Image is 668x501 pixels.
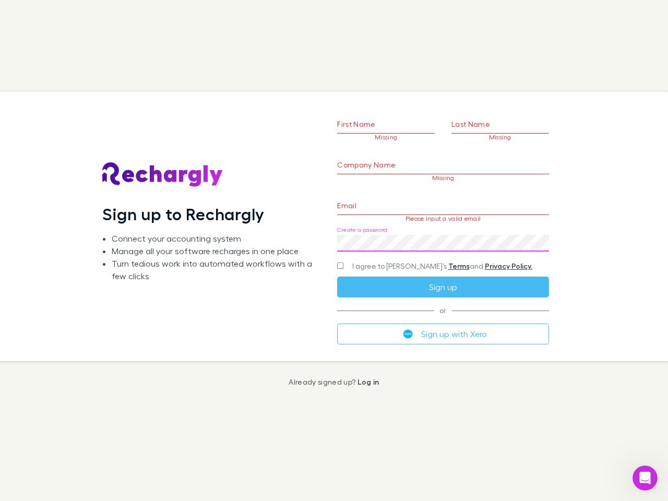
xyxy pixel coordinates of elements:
[112,257,320,282] li: Turn tedious work into automated workflows with a few clicks
[289,378,379,386] p: Already signed up?
[337,174,548,182] p: Missing
[448,261,470,270] a: Terms
[112,245,320,257] li: Manage all your software recharges in one place
[633,466,658,491] iframe: Intercom live chat
[102,162,223,187] img: Rechargly's Logo
[337,134,435,141] p: Missing
[451,134,549,141] p: Missing
[352,261,532,271] span: I agree to [PERSON_NAME]’s and
[357,377,379,386] a: Log in
[337,277,548,297] button: Sign up
[337,226,387,234] label: Create a password
[337,215,548,222] p: Please input a valid email
[403,329,413,339] img: Xero's logo
[112,232,320,245] li: Connect your accounting system
[485,261,532,270] a: Privacy Policy.
[102,204,265,224] h1: Sign up to Rechargly
[337,324,548,344] button: Sign up with Xero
